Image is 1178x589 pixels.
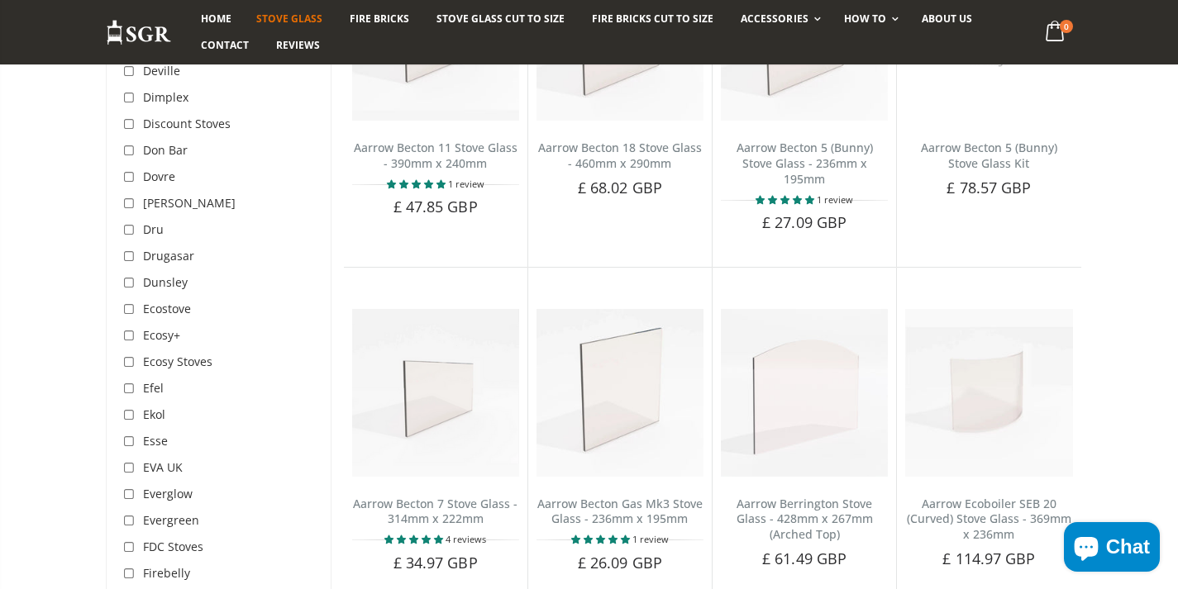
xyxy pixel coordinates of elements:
span: £ 78.57 GBP [947,178,1031,197]
a: Contact [188,32,261,59]
span: Evergreen [143,512,199,528]
img: Stove Glass Replacement [106,19,172,46]
span: 5.00 stars [756,193,817,206]
span: 1 review [817,193,853,206]
span: £ 114.97 GBP [942,549,1035,568]
span: £ 27.09 GBP [762,212,847,232]
a: 0 [1038,17,1072,49]
a: Aarrow Becton Gas Mk3 Stove Glass - 236mm x 195mm [537,496,703,527]
span: Esse [143,433,168,449]
span: 0 [1060,20,1073,33]
img: Aarrow Berrington replacement stove glass [721,309,888,476]
span: Discount Stoves [143,116,231,131]
a: Accessories [728,6,828,32]
span: Contact [201,38,249,52]
span: Drugasar [143,248,194,264]
img: Aarrow Becton Gas Mk3 glass [537,309,703,476]
span: Firebelly [143,565,190,581]
span: £ 34.97 GBP [393,553,478,572]
span: Dru [143,221,164,237]
span: Reviews [276,38,320,52]
span: Dunsley [143,274,188,290]
span: Stove Glass [256,12,322,26]
span: £ 68.02 GBP [578,178,662,197]
a: Home [188,6,244,32]
a: Reviews [264,32,332,59]
a: How To [832,6,907,32]
inbox-online-store-chat: Shopify online store chat [1059,522,1165,576]
span: £ 26.09 GBP [578,553,662,572]
span: 5.00 stars [571,533,632,545]
a: About us [909,6,985,32]
a: Aarrow Berrington Stove Glass - 428mm x 267mm (Arched Top) [737,496,873,543]
a: Aarrow Ecoboiler SEB 20 (Curved) Stove Glass - 369mm x 236mm [907,496,1071,543]
a: Stove Glass Cut To Size [424,6,577,32]
span: Home [201,12,231,26]
span: About us [922,12,972,26]
span: £ 61.49 GBP [762,549,847,568]
span: Ecostove [143,301,191,316]
a: Aarrow Becton 5 (Bunny) Stove Glass - 236mm x 195mm [737,140,873,187]
span: Efel [143,380,164,396]
span: 5.00 stars [387,178,448,190]
span: Deville [143,63,180,78]
span: 1 review [448,178,484,190]
a: Stove Glass [244,6,335,32]
img: Aarrow Becton 7 Stove Glass [352,309,519,476]
span: Ekol [143,406,165,422]
span: [PERSON_NAME] [143,195,236,211]
span: Accessories [741,12,808,26]
span: Dimplex [143,89,188,105]
span: Everglow [143,486,193,501]
span: Ecosy Stoves [143,354,212,369]
span: 5.00 stars [384,533,446,545]
span: Don Bar [143,142,188,158]
span: 4 reviews [446,533,486,545]
span: Fire Bricks [350,12,409,26]
span: 1 review [632,533,669,545]
span: £ 47.85 GBP [393,197,478,216]
a: Aarrow Becton 5 (Bunny) Stove Glass Kit [921,140,1057,171]
a: Fire Bricks Cut To Size [579,6,726,32]
span: Fire Bricks Cut To Size [592,12,713,26]
a: Aarrow Becton 18 Stove Glass - 460mm x 290mm [538,140,702,171]
span: How To [844,12,886,26]
span: EVA UK [143,459,183,475]
a: Fire Bricks [337,6,422,32]
a: Aarrow Becton 7 Stove Glass - 314mm x 222mm [353,496,517,527]
span: Ecosy+ [143,327,180,343]
span: Stove Glass Cut To Size [436,12,565,26]
img: Aarrow Ecoboiler SEB 20 stove glass [905,309,1072,476]
span: Dovre [143,169,175,184]
a: Aarrow Becton 11 Stove Glass - 390mm x 240mm [354,140,517,171]
span: FDC Stoves [143,539,203,554]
